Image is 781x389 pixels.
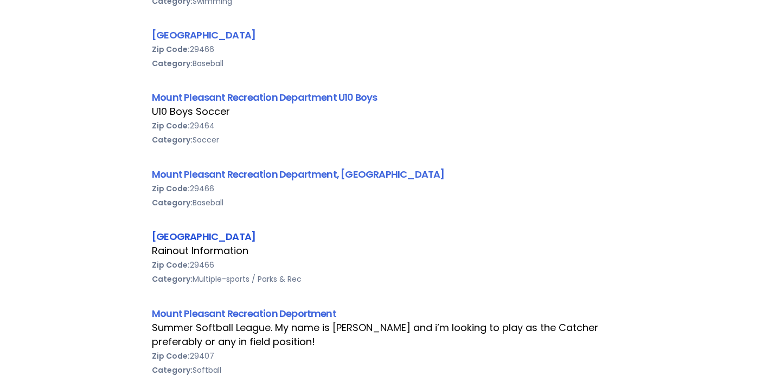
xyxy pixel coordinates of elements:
div: Baseball [152,56,629,70]
div: Multiple-sports / Parks & Rec [152,272,629,286]
div: U10 Boys Soccer [152,105,629,119]
div: Baseball [152,196,629,210]
div: 29464 [152,119,629,133]
div: 29466 [152,42,629,56]
div: [GEOGRAPHIC_DATA] [152,28,629,42]
b: Zip Code: [152,44,190,55]
div: Softball [152,363,629,377]
div: 29407 [152,349,629,363]
b: Zip Code: [152,351,190,361]
b: Category: [152,134,193,145]
div: Mount Pleasant Recreation Department U10 Boys [152,90,629,105]
a: [GEOGRAPHIC_DATA] [152,28,255,42]
div: Summer Softball League. My name is [PERSON_NAME] and i’m looking to play as the Catcher preferabl... [152,321,629,349]
a: Mount Pleasant Recreation Department, [GEOGRAPHIC_DATA] [152,167,444,181]
b: Zip Code: [152,120,190,131]
div: 29466 [152,258,629,272]
b: Category: [152,58,193,69]
b: Category: [152,197,193,208]
b: Zip Code: [152,260,190,270]
div: Soccer [152,133,629,147]
div: Mount Pleasant Recreation Department, [GEOGRAPHIC_DATA] [152,167,629,181]
div: [GEOGRAPHIC_DATA] [152,229,629,244]
div: 29466 [152,181,629,196]
b: Category: [152,274,193,284]
a: Mount Pleasant Recreation Deportment [152,307,336,320]
b: Zip Code: [152,183,190,194]
div: Mount Pleasant Recreation Deportment [152,306,629,321]
a: [GEOGRAPHIC_DATA] [152,230,255,243]
a: Mount Pleasant Recreation Department U10 Boys [152,90,377,104]
b: Category: [152,365,193,375]
div: Rainout Information [152,244,629,258]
